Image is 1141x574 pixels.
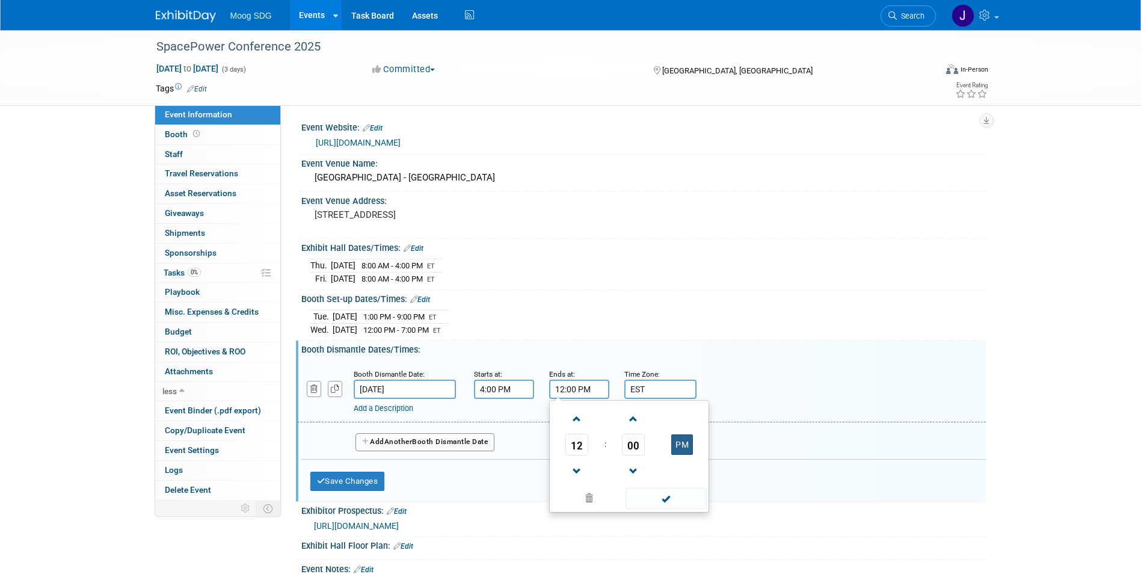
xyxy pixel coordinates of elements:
span: 1:00 PM - 9:00 PM [363,312,425,321]
span: Delete Event [165,485,211,495]
div: SpacePower Conference 2025 [152,36,918,58]
span: 0% [188,268,201,277]
div: Event Website: [301,119,986,134]
img: ExhibitDay [156,10,216,22]
span: Pick Minute [622,434,645,455]
span: less [162,386,177,396]
span: [DATE] [DATE] [156,63,219,74]
a: Booth [155,125,280,144]
a: Misc. Expenses & Credits [155,303,280,322]
div: Event Format [865,63,989,81]
a: Decrement Hour [565,455,588,486]
span: Staff [165,149,183,159]
a: Done [624,491,707,508]
a: Travel Reservations [155,164,280,184]
a: Edit [393,542,413,551]
span: Tasks [164,268,201,277]
span: Playbook [165,287,200,297]
input: End Time [549,380,609,399]
a: Edit [387,507,407,516]
button: Committed [368,63,440,76]
td: Personalize Event Tab Strip [235,501,256,516]
span: Sponsorships [165,248,217,258]
span: Travel Reservations [165,168,238,178]
td: Toggle Event Tabs [256,501,280,516]
span: 8:00 AM - 4:00 PM [361,274,423,283]
a: [URL][DOMAIN_NAME] [314,521,399,531]
span: Asset Reservations [165,188,236,198]
div: Event Venue Name: [301,155,986,170]
input: Date [354,380,456,399]
a: Event Binder (.pdf export) [155,401,280,421]
td: [DATE] [333,310,357,324]
a: Edit [354,566,374,574]
span: Booth [165,129,202,139]
div: Event Venue Address: [301,192,986,207]
a: Edit [187,85,207,93]
a: Playbook [155,283,280,302]
a: ROI, Objectives & ROO [155,342,280,362]
span: Pick Hour [565,434,588,455]
a: Tasks0% [155,264,280,283]
pre: [STREET_ADDRESS] [315,209,573,220]
a: Event Information [155,105,280,125]
div: Exhibit Hall Dates/Times: [301,239,986,255]
span: Copy/Duplicate Event [165,425,245,435]
input: Start Time [474,380,534,399]
a: Staff [155,145,280,164]
span: Attachments [165,366,213,376]
div: [GEOGRAPHIC_DATA] - [GEOGRAPHIC_DATA] [310,168,977,187]
span: to [182,64,193,73]
a: Edit [404,244,423,253]
div: Booth Set-up Dates/Times: [301,290,986,306]
div: Exhibit Hall Floor Plan: [301,537,986,552]
span: Another [384,437,413,446]
td: [DATE] [331,259,355,273]
td: [DATE] [331,273,355,285]
a: Edit [363,124,383,132]
span: Event Binder (.pdf export) [165,406,261,415]
a: Asset Reservations [155,184,280,203]
div: Event Rating [955,82,988,88]
div: Exhibitor Prospectus: [301,502,986,517]
input: Time Zone [624,380,697,399]
a: Attachments [155,362,280,381]
span: Misc. Expenses & Credits [165,307,259,316]
a: Search [881,5,936,26]
span: Logs [165,465,183,475]
small: Starts at: [474,370,502,378]
span: Giveaways [165,208,204,218]
span: Booth not reserved yet [191,129,202,138]
span: Search [897,11,924,20]
span: [GEOGRAPHIC_DATA], [GEOGRAPHIC_DATA] [662,66,813,75]
td: Tue. [310,310,333,324]
a: Sponsorships [155,244,280,263]
td: Wed. [310,323,333,336]
span: Event Information [165,110,232,119]
a: Event Settings [155,441,280,460]
a: Add a Description [354,404,413,413]
a: Budget [155,322,280,342]
td: : [602,434,609,455]
span: 12:00 PM - 7:00 PM [363,326,429,335]
button: PM [671,434,693,455]
span: Moog SDG [230,11,272,20]
span: Event Settings [165,445,219,455]
a: Delete Event [155,481,280,500]
span: ET [427,262,435,270]
a: Edit [410,295,430,304]
div: Booth Dismantle Dates/Times: [301,341,986,356]
span: ROI, Objectives & ROO [165,347,245,356]
a: [URL][DOMAIN_NAME] [316,138,401,147]
span: Shipments [165,228,205,238]
span: Budget [165,327,192,336]
a: Logs [155,461,280,480]
span: ET [429,313,437,321]
a: Increment Minute [622,403,645,434]
a: Giveaways [155,204,280,223]
img: Jaclyn Roberts [952,4,974,27]
td: [DATE] [333,323,357,336]
small: Ends at: [549,370,575,378]
span: (3 days) [221,66,246,73]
